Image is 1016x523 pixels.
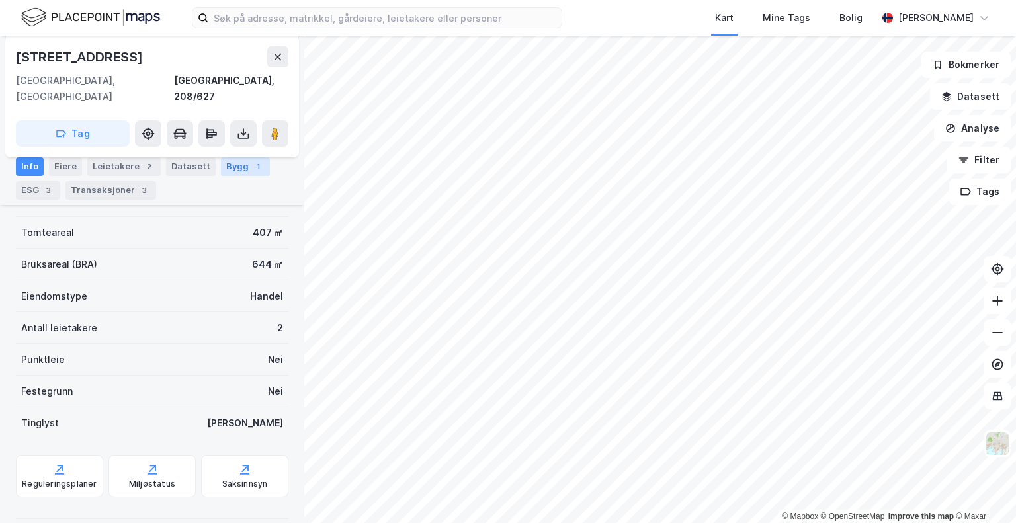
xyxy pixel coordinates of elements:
[21,6,160,29] img: logo.f888ab2527a4732fd821a326f86c7f29.svg
[174,73,288,104] div: [GEOGRAPHIC_DATA], 208/627
[949,179,1011,205] button: Tags
[21,320,97,336] div: Antall leietakere
[782,512,818,521] a: Mapbox
[251,160,265,173] div: 1
[21,225,74,241] div: Tomteareal
[16,157,44,176] div: Info
[921,52,1011,78] button: Bokmerker
[65,181,156,200] div: Transaksjoner
[138,184,151,197] div: 3
[252,257,283,272] div: 644 ㎡
[950,460,1016,523] div: Kontrollprogram for chat
[42,184,55,197] div: 3
[87,157,161,176] div: Leietakere
[947,147,1011,173] button: Filter
[21,352,65,368] div: Punktleie
[166,157,216,176] div: Datasett
[142,160,155,173] div: 2
[253,225,283,241] div: 407 ㎡
[715,10,734,26] div: Kart
[207,415,283,431] div: [PERSON_NAME]
[49,157,82,176] div: Eiere
[763,10,810,26] div: Mine Tags
[21,288,87,304] div: Eiendomstype
[898,10,974,26] div: [PERSON_NAME]
[21,383,73,399] div: Festegrunn
[16,73,174,104] div: [GEOGRAPHIC_DATA], [GEOGRAPHIC_DATA]
[129,479,175,489] div: Miljøstatus
[934,115,1011,141] button: Analyse
[277,320,283,336] div: 2
[839,10,863,26] div: Bolig
[16,120,130,147] button: Tag
[821,512,885,521] a: OpenStreetMap
[221,157,270,176] div: Bygg
[985,431,1010,456] img: Z
[22,479,97,489] div: Reguleringsplaner
[268,383,283,399] div: Nei
[888,512,954,521] a: Improve this map
[21,415,59,431] div: Tinglyst
[208,8,562,28] input: Søk på adresse, matrikkel, gårdeiere, leietakere eller personer
[268,352,283,368] div: Nei
[950,460,1016,523] iframe: Chat Widget
[250,288,283,304] div: Handel
[222,479,268,489] div: Saksinnsyn
[930,83,1011,110] button: Datasett
[16,46,146,67] div: [STREET_ADDRESS]
[16,181,60,200] div: ESG
[21,257,97,272] div: Bruksareal (BRA)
